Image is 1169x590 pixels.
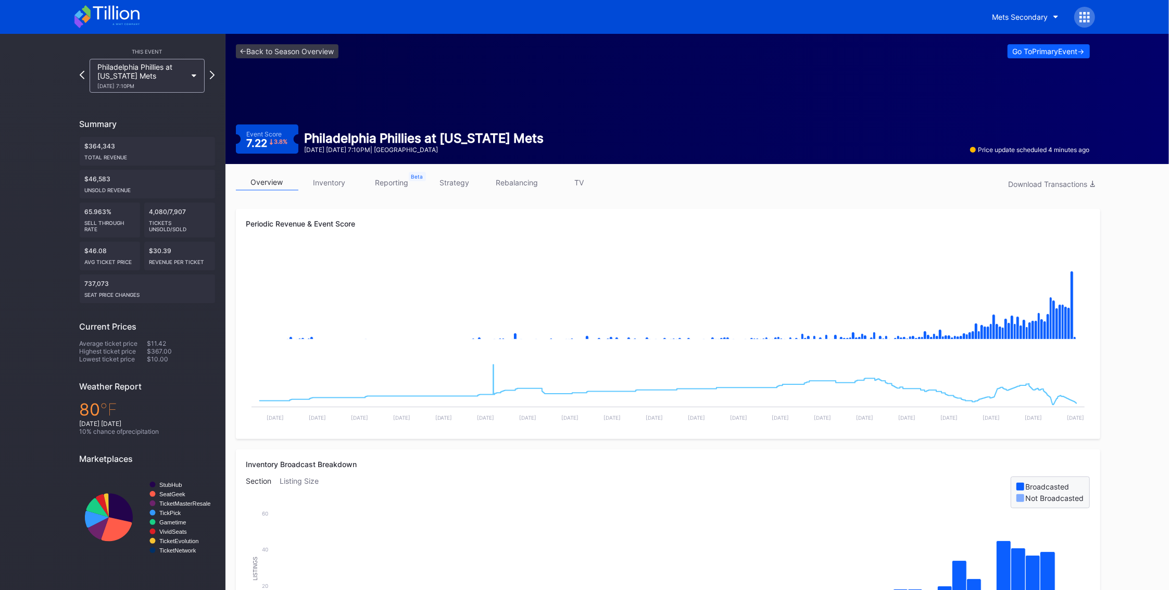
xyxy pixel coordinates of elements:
div: 737,073 [80,274,215,303]
text: TickPick [159,510,181,516]
a: TV [548,174,611,191]
div: Listing Size [280,476,328,508]
div: Revenue per ticket [149,255,210,265]
text: SeatGeek [159,491,185,497]
text: [DATE] [772,415,789,421]
div: Sell Through Rate [85,216,135,232]
div: Summary [80,119,215,129]
svg: Chart title [80,472,215,563]
div: $10.00 [147,355,215,363]
div: 3.8 % [274,139,287,145]
div: Broadcasted [1026,482,1070,491]
div: Average ticket price [80,340,147,347]
div: Total Revenue [85,150,210,160]
text: Listings [253,557,258,581]
div: Inventory Broadcast Breakdown [246,460,1090,469]
svg: Chart title [246,246,1090,350]
text: [DATE] [604,415,621,421]
div: [DATE] 7:10PM [97,83,187,89]
div: Unsold Revenue [85,183,210,193]
a: rebalancing [486,174,548,191]
text: [DATE] [477,415,494,421]
div: Marketplaces [80,454,215,464]
text: TicketNetwork [159,547,196,554]
text: [DATE] [308,415,325,421]
text: [DATE] [730,415,747,421]
div: 10 % chance of precipitation [80,428,215,435]
button: Go ToPrimaryEvent-> [1008,44,1090,58]
a: reporting [361,174,423,191]
div: Mets Secondary [992,12,1048,21]
div: Highest ticket price [80,347,147,355]
div: Not Broadcasted [1026,494,1084,503]
text: [DATE] [350,415,368,421]
div: seat price changes [85,287,210,298]
text: [DATE] [898,415,915,421]
div: Event Score [246,130,282,138]
div: $46,583 [80,170,215,198]
div: Current Prices [80,321,215,332]
text: Gametime [159,519,186,525]
text: [DATE] [561,415,579,421]
text: 60 [262,510,268,517]
div: [DATE] [DATE] [80,420,215,428]
div: Philadelphia Phillies at [US_STATE] Mets [305,131,544,146]
text: TicketMasterResale [159,500,210,507]
text: StubHub [159,482,182,488]
div: Price update scheduled 4 minutes ago [970,146,1090,154]
text: [DATE] [393,415,410,421]
div: Avg ticket price [85,255,135,265]
text: [DATE] [267,415,284,421]
text: [DATE] [435,415,452,421]
text: TicketEvolution [159,538,198,544]
a: <-Back to Season Overview [236,44,338,58]
div: $364,343 [80,137,215,166]
div: 4,080/7,907 [144,203,215,237]
text: [DATE] [519,415,536,421]
div: Lowest ticket price [80,355,147,363]
a: inventory [298,174,361,191]
div: Weather Report [80,381,215,392]
div: [DATE] [DATE] 7:10PM | [GEOGRAPHIC_DATA] [305,146,544,154]
div: 7.22 [246,138,288,148]
text: [DATE] [645,415,662,421]
text: 40 [262,546,268,553]
text: VividSeats [159,529,187,535]
div: $30.39 [144,242,215,270]
div: Section [246,476,280,508]
div: $11.42 [147,340,215,347]
div: 65.963% [80,203,140,237]
div: This Event [80,48,215,55]
svg: Chart title [246,350,1090,429]
button: Download Transactions [1003,177,1100,191]
button: Mets Secondary [985,7,1066,27]
text: [DATE] [940,415,958,421]
text: [DATE] [983,415,1000,421]
div: Go To Primary Event -> [1013,47,1085,56]
div: Download Transactions [1009,180,1095,189]
text: [DATE] [687,415,705,421]
div: $46.08 [80,242,140,270]
text: [DATE] [1066,415,1084,421]
text: [DATE] [1025,415,1042,421]
div: Tickets Unsold/Sold [149,216,210,232]
a: strategy [423,174,486,191]
div: $367.00 [147,347,215,355]
div: 80 [80,399,215,420]
text: [DATE] [814,415,831,421]
text: 20 [262,583,268,589]
span: ℉ [100,399,118,420]
text: [DATE] [856,415,873,421]
a: overview [236,174,298,191]
div: Philadelphia Phillies at [US_STATE] Mets [97,62,187,89]
div: Periodic Revenue & Event Score [246,219,1090,228]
